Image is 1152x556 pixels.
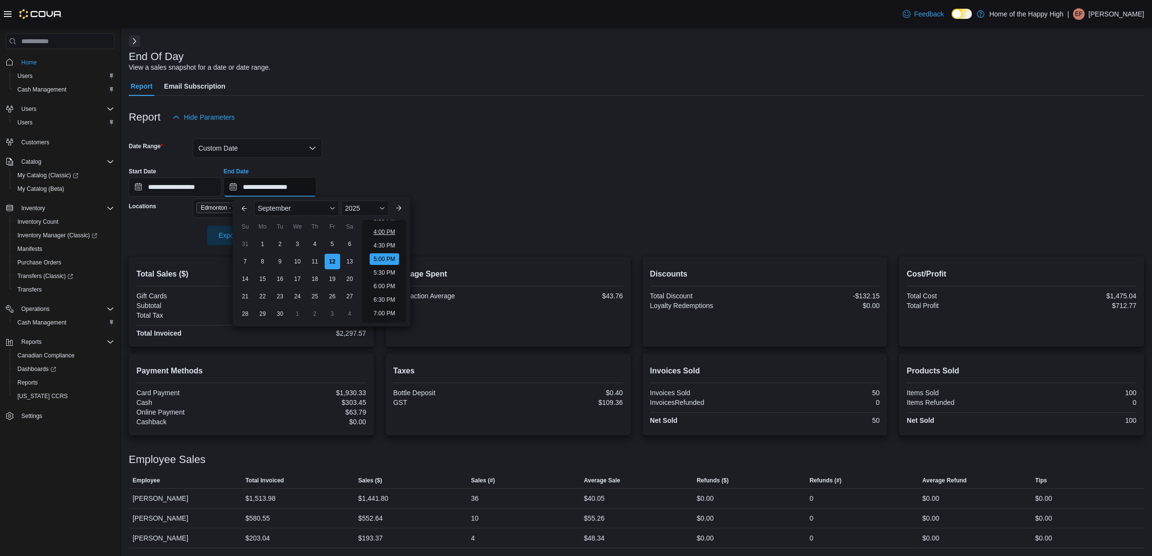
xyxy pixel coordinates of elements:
[17,103,114,115] span: Users
[307,236,323,252] div: day-4
[14,170,82,181] a: My Catalog (Classic)
[14,284,114,295] span: Transfers
[21,105,36,113] span: Users
[258,204,291,212] span: September
[17,86,66,93] span: Cash Management
[14,84,114,95] span: Cash Management
[907,417,934,424] strong: Net Sold
[272,289,288,304] div: day-23
[14,390,114,402] span: Washington CCRS
[238,289,253,304] div: day-21
[584,532,605,544] div: $48.34
[17,303,54,315] button: Operations
[14,216,62,228] a: Inventory Count
[14,230,101,241] a: Inventory Manager (Classic)
[272,271,288,287] div: day-16
[224,168,249,175] label: End Date
[136,329,181,337] strong: Total Invoiced
[809,512,813,524] div: 0
[129,35,140,47] button: Next
[393,399,506,406] div: GST
[1073,8,1085,20] div: Emily-Francis Hyde
[10,116,118,129] button: Users
[2,302,118,316] button: Operations
[14,377,42,388] a: Reports
[10,362,118,376] a: Dashboards
[245,512,270,524] div: $580.55
[14,363,114,375] span: Dashboards
[129,168,156,175] label: Start Date
[129,177,222,197] input: Press the down key to open a popover containing a calendar.
[14,317,70,328] a: Cash Management
[14,183,68,195] a: My Catalog (Beta)
[14,243,114,255] span: Manifests
[10,83,118,96] button: Cash Management
[809,532,813,544] div: 0
[17,286,42,293] span: Transfers
[10,69,118,83] button: Users
[136,365,366,377] h2: Payment Methods
[510,389,623,397] div: $0.40
[923,532,940,544] div: $0.00
[923,493,940,504] div: $0.00
[17,336,114,348] span: Reports
[272,219,288,234] div: Tu
[201,203,276,213] span: Edmonton - Terwillegar - Fire & Flower
[255,271,270,287] div: day-15
[136,389,249,397] div: Card Payment
[1075,8,1082,20] span: EF
[21,158,41,166] span: Catalog
[290,306,305,322] div: day-1
[370,280,399,292] li: 6:00 PM
[907,365,1137,377] h2: Products Sold
[952,9,972,19] input: Dark Mode
[809,493,813,504] div: 0
[14,257,114,268] span: Purchase Orders
[10,316,118,329] button: Cash Management
[923,477,967,484] span: Average Refund
[224,177,316,197] input: Press the down key to enter a popover containing a calendar. Press the escape key to close the po...
[136,408,249,416] div: Online Payment
[255,306,270,322] div: day-29
[767,389,880,397] div: 50
[14,117,114,128] span: Users
[290,236,305,252] div: day-3
[1035,532,1052,544] div: $0.00
[17,410,46,422] a: Settings
[650,268,880,280] h2: Discounts
[17,171,78,179] span: My Catalog (Classic)
[325,289,340,304] div: day-26
[342,219,358,234] div: Sa
[14,183,114,195] span: My Catalog (Beta)
[650,389,763,397] div: Invoices Sold
[17,119,32,126] span: Users
[14,270,77,282] a: Transfers (Classic)
[14,170,114,181] span: My Catalog (Classic)
[10,389,118,403] button: [US_STATE] CCRS
[17,410,114,422] span: Settings
[370,308,399,319] li: 7:00 PM
[19,9,62,19] img: Cova
[238,271,253,287] div: day-14
[272,236,288,252] div: day-2
[129,202,156,210] label: Locations
[1035,477,1047,484] span: Tips
[358,493,388,504] div: $1,441.80
[370,321,399,333] li: 7:30 PM
[2,55,118,69] button: Home
[907,399,1019,406] div: Items Refunded
[767,302,880,309] div: $0.00
[370,267,399,278] li: 5:30 PM
[907,268,1137,280] h2: Cost/Profit
[14,257,65,268] a: Purchase Orders
[471,532,475,544] div: 4
[1024,417,1137,424] div: 100
[14,84,70,95] a: Cash Management
[2,155,118,169] button: Catalog
[370,294,399,306] li: 6:30 PM
[17,303,114,315] span: Operations
[14,216,114,228] span: Inventory Count
[272,254,288,269] div: day-9
[14,350,78,361] a: Canadian Compliance
[809,477,841,484] span: Refunds (#)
